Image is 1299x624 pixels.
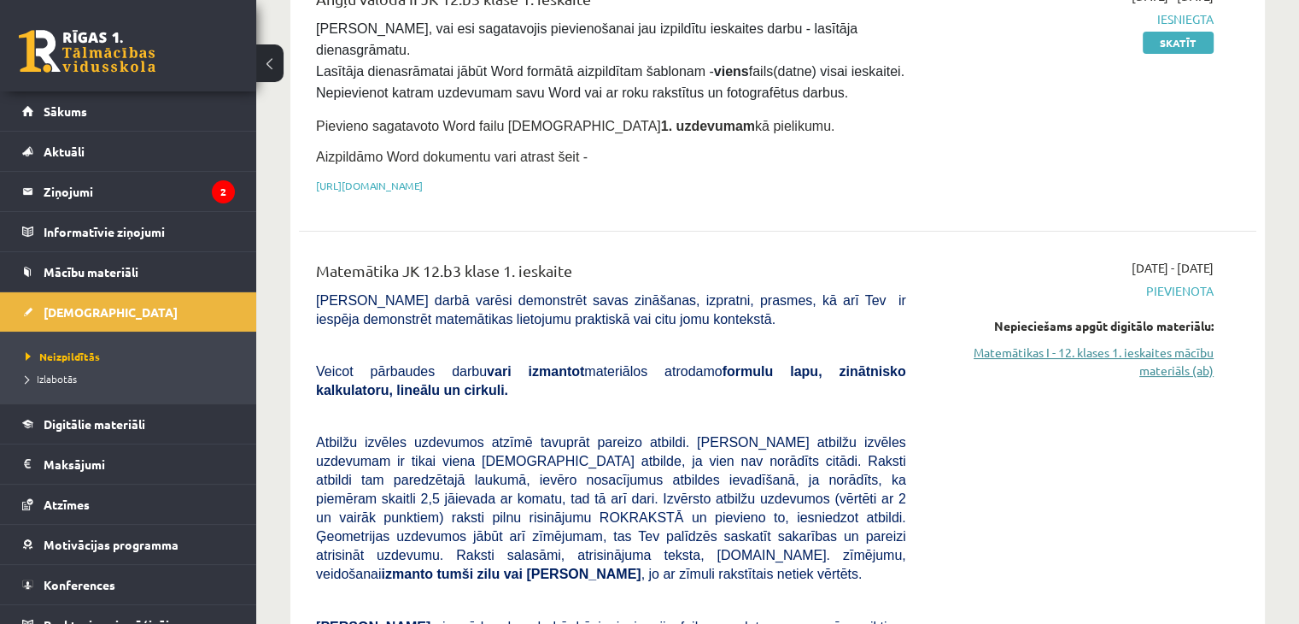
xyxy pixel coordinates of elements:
[22,212,235,251] a: Informatīvie ziņojumi
[316,119,834,133] span: Pievieno sagatavoto Word failu [DEMOGRAPHIC_DATA] kā pielikumu.
[316,293,906,327] span: [PERSON_NAME] darbā varēsi demonstrēt savas zināšanas, izpratni, prasmes, kā arī Tev ir iespēja d...
[44,103,87,119] span: Sākums
[44,577,115,592] span: Konferences
[44,416,145,432] span: Digitālie materiāli
[212,180,235,203] i: 2
[316,179,423,192] a: [URL][DOMAIN_NAME]
[26,371,239,386] a: Izlabotās
[44,212,235,251] legend: Informatīvie ziņojumi
[487,364,584,379] b: vari izmantot
[316,435,906,581] span: Atbilžu izvēles uzdevumos atzīmē tavuprāt pareizo atbildi. [PERSON_NAME] atbilžu izvēles uzdevuma...
[316,364,906,397] b: formulu lapu, zinātnisko kalkulatoru, lineālu un cirkuli.
[316,259,906,291] div: Matemātika JK 12.b3 klase 1. ieskaite
[44,444,235,484] legend: Maksājumi
[22,485,235,524] a: Atzīmes
[1143,32,1214,54] a: Skatīt
[22,292,235,332] a: [DEMOGRAPHIC_DATA]
[22,91,235,131] a: Sākums
[22,132,235,171] a: Aktuāli
[661,119,755,133] strong: 1. uzdevumam
[1132,259,1214,277] span: [DATE] - [DATE]
[44,304,178,320] span: [DEMOGRAPHIC_DATA]
[26,372,77,386] span: Izlabotās
[22,404,235,444] a: Digitālie materiāli
[316,364,906,397] span: Veicot pārbaudes darbu materiālos atrodamo
[22,565,235,604] a: Konferences
[22,444,235,484] a: Maksājumi
[932,317,1214,335] div: Nepieciešams apgūt digitālo materiālu:
[932,10,1214,28] span: Iesniegta
[44,264,138,280] span: Mācību materiāli
[26,349,239,364] a: Neizpildītās
[714,64,749,79] strong: viens
[44,497,90,512] span: Atzīmes
[316,21,908,100] span: [PERSON_NAME], vai esi sagatavojis pievienošanai jau izpildītu ieskaites darbu - lasītāja dienasg...
[932,344,1214,380] a: Matemātikas I - 12. klases 1. ieskaites mācību materiāls (ab)
[22,172,235,211] a: Ziņojumi2
[44,172,235,211] legend: Ziņojumi
[316,150,588,164] span: Aizpildāmo Word dokumentu vari atrast šeit -
[44,537,178,552] span: Motivācijas programma
[22,252,235,291] a: Mācību materiāli
[26,350,100,363] span: Neizpildītās
[19,30,155,73] a: Rīgas 1. Tālmācības vidusskola
[436,567,641,581] b: tumši zilu vai [PERSON_NAME]
[22,525,235,564] a: Motivācijas programma
[932,282,1214,300] span: Pievienota
[382,567,433,581] b: izmanto
[44,144,85,159] span: Aktuāli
